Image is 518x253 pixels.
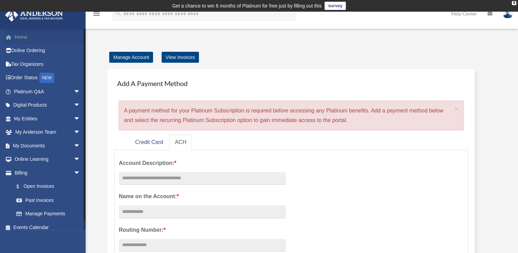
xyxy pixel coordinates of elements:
[5,166,91,180] a: Billingarrow_drop_down
[10,193,91,207] a: Past Invoices
[92,12,101,18] a: menu
[10,180,91,194] a: $Open Invoices
[39,73,54,83] div: NEW
[74,125,87,140] span: arrow_drop_down
[5,220,91,234] a: Events Calendar
[130,135,169,150] a: Credit Card
[119,225,286,235] label: Routing Number:
[118,100,464,131] div: A payment method for your Platinum Subscription is required before accessing any Platinum benefit...
[172,2,322,10] div: Get a chance to win 6 months of Platinum for free just by filling out this
[5,98,91,112] a: Digital Productsarrow_drop_down
[5,57,91,71] a: Tax Organizers
[5,85,91,98] a: Platinum Q&Aarrow_drop_down
[5,139,91,153] a: My Documentsarrow_drop_down
[5,153,91,166] a: Online Learningarrow_drop_down
[169,135,192,150] a: ACH
[5,125,91,139] a: My Anderson Teamarrow_drop_down
[10,207,87,221] a: Manage Payments
[5,71,91,85] a: Order StatusNEW
[5,30,91,44] a: Home
[454,105,459,112] button: Close
[3,8,65,22] img: Anderson Advisors Platinum Portal
[454,105,459,113] span: ×
[5,44,91,58] a: Online Ordering
[20,182,24,191] span: $
[74,153,87,167] span: arrow_drop_down
[109,52,153,63] a: Manage Account
[503,9,513,19] img: User Pic
[162,52,199,63] a: View Invoices
[114,76,468,91] h4: Add A Payment Method
[114,9,122,17] i: search
[119,158,286,168] label: Account Description:
[74,139,87,153] span: arrow_drop_down
[512,1,516,5] div: close
[5,112,91,125] a: My Entitiesarrow_drop_down
[325,2,346,10] a: survey
[74,166,87,180] span: arrow_drop_down
[74,85,87,99] span: arrow_drop_down
[74,112,87,126] span: arrow_drop_down
[119,192,286,201] label: Name on the Account:
[74,98,87,112] span: arrow_drop_down
[92,10,101,18] i: menu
